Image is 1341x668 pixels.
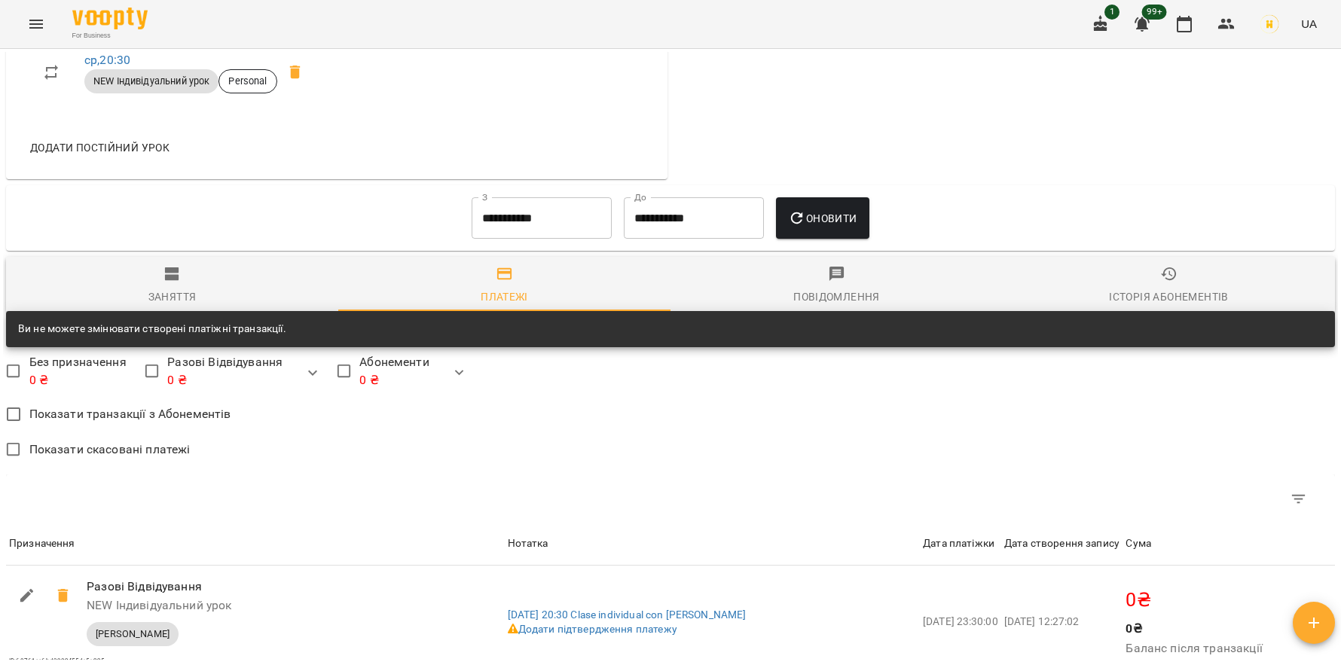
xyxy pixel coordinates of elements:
[1301,16,1317,32] span: UA
[359,353,429,389] span: Абонементи
[481,288,528,306] div: Платежі
[923,535,998,553] span: Дата платіжки
[1004,615,1079,627] span: [DATE] 12:27:02
[84,53,130,67] a: ср,20:30
[9,535,75,553] div: Призначення
[87,595,413,616] h6: NEW Індивідуальний урок
[18,6,54,42] button: Menu
[1104,5,1120,20] span: 1
[508,535,918,553] span: Нотатка
[9,657,105,664] span: ID: 68761ee6bd3982f55dc5c225
[29,353,127,389] span: Без призначення
[167,353,283,389] span: Разові Відвідування
[1126,620,1262,638] p: 0 ₴
[1281,481,1317,517] button: Фільтр
[219,75,276,88] span: Personal
[1004,535,1120,553] div: Дата створення запису
[24,134,176,161] button: Додати постійний урок
[1259,14,1280,35] img: 8d0eeeb81da45b061d9d13bc87c74316.png
[148,288,197,306] div: Заняття
[45,578,81,614] span: 0₴ Скасувати транзакцію?
[30,139,170,157] span: Додати постійний урок
[29,371,127,389] p: 0 ₴
[1126,535,1151,553] div: Сума
[508,535,548,553] div: Sort
[793,288,880,306] div: Повідомлення
[87,627,179,641] span: [PERSON_NAME]
[776,197,869,239] button: Оновити
[72,8,148,29] img: Voopty Logo
[9,535,75,553] div: Sort
[1126,638,1262,659] h6: Баланс після транзакції
[923,615,997,627] span: [DATE] 23:30:00
[359,371,429,389] p: 0 ₴
[1295,10,1323,38] button: UA
[1126,586,1332,615] p: 0 ₴
[1109,288,1228,306] div: Історія абонементів
[1142,5,1167,20] span: 99+
[84,75,218,88] span: NEW Індивідуальний урок
[508,623,677,635] a: Додати підтвердження платежу
[1126,535,1332,553] span: Сума
[18,316,286,343] div: Ви не можете змінювати створені платіжні транзакції.
[6,474,1335,523] div: Table Toolbar
[9,535,502,553] span: Призначення
[923,535,994,553] div: Sort
[1126,535,1151,553] div: Sort
[87,578,413,596] p: Разові Відвідування
[508,609,747,621] a: [DATE] 20:30 Clase individual con [PERSON_NAME]
[1004,535,1120,553] div: Sort
[508,535,548,553] div: Нотатка
[29,441,191,459] span: Показати скасовані платежі
[72,31,148,41] span: For Business
[29,405,231,423] span: Показати транзакції з Абонементів
[277,54,313,90] span: Видалити приватний урок Clase individual con Diana ср 20:30 клієнта Оксана Кононенко
[923,535,994,553] div: Дата платіжки
[1004,535,1120,553] span: Дата створення запису
[788,209,857,227] span: Оновити
[167,371,283,389] p: 0 ₴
